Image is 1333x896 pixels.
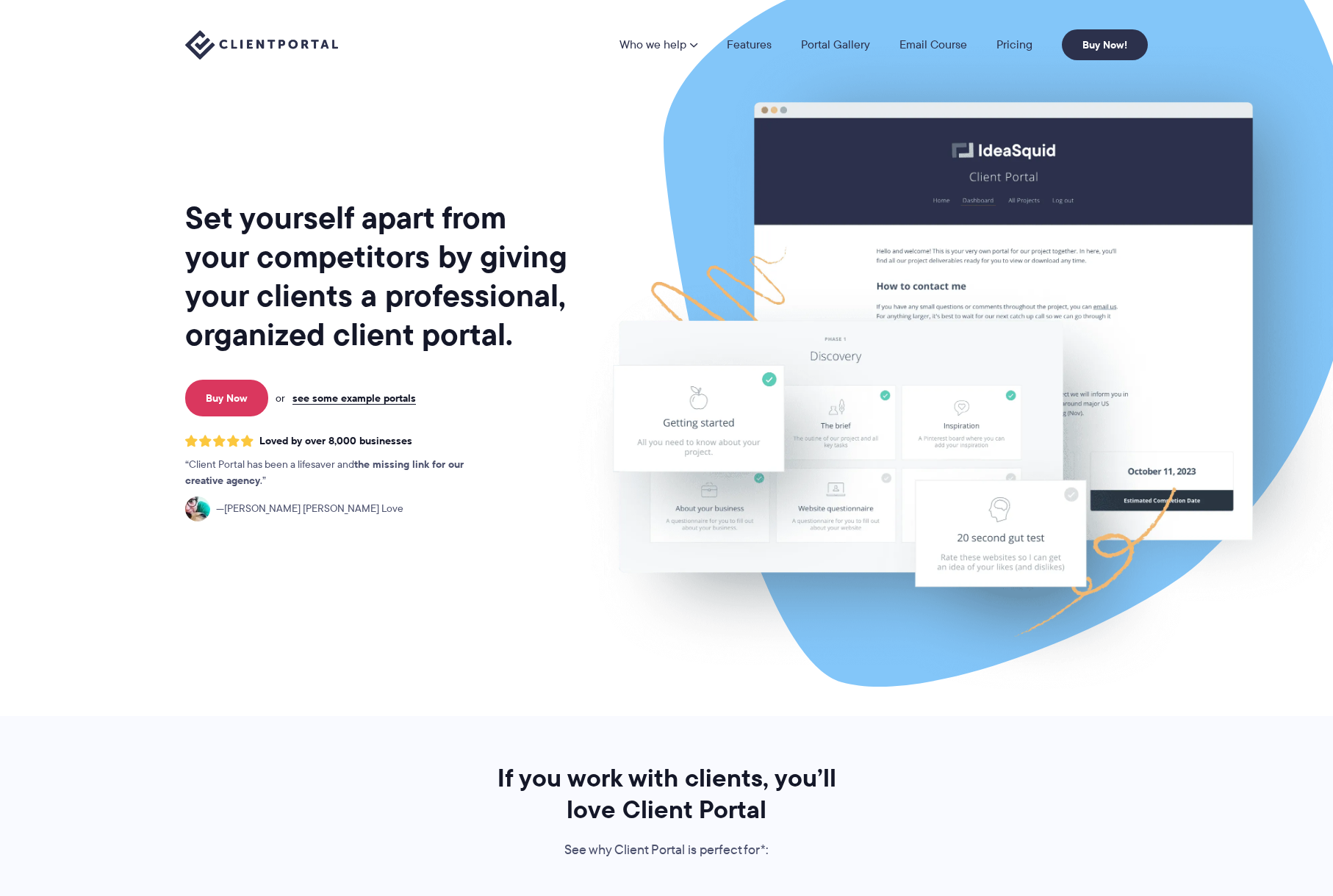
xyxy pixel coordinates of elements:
a: Email Course [899,39,967,51]
h1: Set yourself apart from your competitors by giving your clients a professional, organized client ... [185,198,570,354]
a: Features [727,39,772,51]
span: [PERSON_NAME] [PERSON_NAME] Love [216,501,403,517]
a: Buy Now! [1062,29,1148,60]
p: Client Portal has been a lifesaver and . [185,457,494,489]
span: Loved by over 8,000 businesses [259,435,412,447]
a: see some example portals [292,391,416,405]
h2: If you work with clients, you’ll love Client Portal [477,762,856,825]
span: or [276,391,285,405]
a: Pricing [996,39,1032,51]
a: Portal Gallery [801,39,870,51]
a: Buy Now [185,380,268,416]
strong: the missing link for our creative agency [185,456,464,488]
a: Who we help [619,39,697,51]
p: See why Client Portal is perfect for*: [477,839,856,861]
